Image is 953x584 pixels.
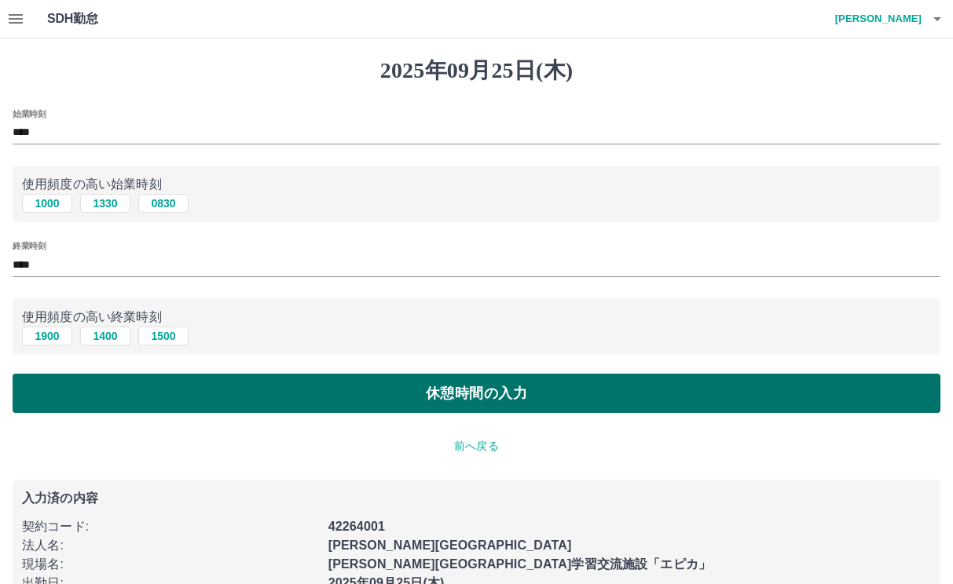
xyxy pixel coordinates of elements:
b: 42264001 [328,520,385,533]
p: 使用頻度の高い始業時刻 [22,175,931,194]
label: 始業時刻 [13,108,46,119]
button: 1900 [22,327,72,345]
button: 1500 [138,327,189,345]
label: 終業時刻 [13,240,46,252]
p: 前へ戻る [13,438,940,454]
p: 契約コード : [22,517,319,536]
button: 1000 [22,194,72,213]
p: 使用頻度の高い終業時刻 [22,308,931,327]
b: [PERSON_NAME][GEOGRAPHIC_DATA] [328,538,572,552]
button: 1400 [80,327,130,345]
button: 1330 [80,194,130,213]
p: 現場名 : [22,555,319,574]
button: 0830 [138,194,189,213]
b: [PERSON_NAME][GEOGRAPHIC_DATA]学習交流施設「エピカ」 [328,557,711,571]
button: 休憩時間の入力 [13,374,940,413]
p: 法人名 : [22,536,319,555]
h1: 2025年09月25日(木) [13,57,940,84]
p: 入力済の内容 [22,492,931,505]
